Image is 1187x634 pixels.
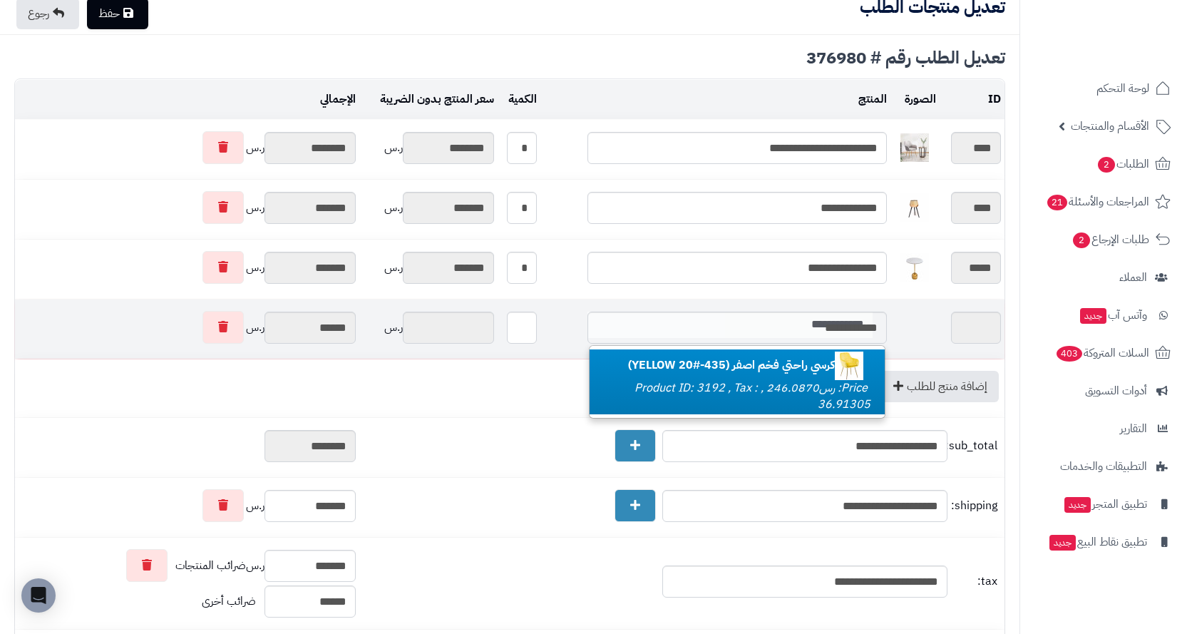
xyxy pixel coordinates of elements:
td: ID [940,80,1004,119]
small: Price: رس246.0870 , Product ID: 3192 , Tax : 36.91305 [634,379,870,413]
a: طلبات الإرجاع2 [1029,223,1178,257]
span: shipping: [951,498,997,514]
span: تطبيق المتجر [1063,494,1147,514]
a: إضافة منتج للطلب [878,371,999,402]
span: طلبات الإرجاع [1072,230,1149,250]
img: 1661163707-KF195385_1-2-3%20%D9%88%D8%B3%D8%B7-40x40.png [900,193,929,222]
a: التقارير [1029,411,1178,446]
a: أدوات التسويق [1029,374,1178,408]
div: ر.س [19,191,356,224]
span: جديد [1049,535,1076,551]
a: لوحة التحكم [1029,71,1178,106]
span: 2 [1098,157,1115,173]
div: ر.س [363,312,494,344]
img: 1704645637-220603011668-40x40.jpg [900,253,929,282]
div: ر.س [363,192,494,224]
span: ضرائب المنتجات [175,558,246,574]
span: 2 [1073,232,1090,248]
a: تطبيق المتجرجديد [1029,487,1178,521]
img: a9e2ac4508bebb8022b9d1ba76f28ab11652448176-zzaz-2-40x40.jpg [900,133,929,162]
a: المراجعات والأسئلة21 [1029,185,1178,219]
a: تطبيق نقاط البيعجديد [1029,525,1178,559]
td: سعر المنتج بدون الضريبة [359,80,498,119]
span: جديد [1080,308,1106,324]
span: تطبيق نقاط البيع [1048,532,1147,552]
div: Open Intercom Messenger [21,578,56,613]
div: ر.س [363,252,494,284]
a: الطلبات2 [1029,147,1178,181]
a: وآتس آبجديد [1029,298,1178,332]
td: الإجمالي [15,80,359,119]
span: الأقسام والمنتجات [1071,116,1149,136]
span: العملاء [1119,267,1147,287]
span: التقارير [1120,419,1147,439]
span: tax: [951,573,997,590]
span: ضرائب أخرى [202,593,256,610]
a: العملاء [1029,260,1178,295]
span: 21 [1047,195,1067,210]
td: المنتج [540,80,890,119]
b: كرسي راحتي فخم اصفر (YELLOW 20#-435) [628,357,870,374]
div: ر.س [19,251,356,284]
span: لوحة التحكم [1096,78,1149,98]
div: ر.س [19,311,356,344]
span: sub_total: [951,438,997,454]
div: تعديل الطلب رقم # 376980 [14,49,1005,66]
td: الكمية [498,80,540,119]
span: السلات المتروكة [1055,343,1149,363]
span: التطبيقات والخدمات [1060,456,1147,476]
div: ر.س [19,131,356,164]
a: السلات المتروكة403 [1029,336,1178,370]
div: ر.س [19,489,356,522]
span: 403 [1057,346,1082,362]
td: الصورة [890,80,940,119]
a: التطبيقات والخدمات [1029,449,1178,484]
span: أدوات التسويق [1085,381,1147,401]
span: الطلبات [1096,154,1149,174]
span: المراجعات والأسئلة [1046,192,1149,212]
div: ر.س [19,549,356,582]
span: جديد [1064,497,1091,513]
span: وآتس آب [1079,305,1147,325]
div: ر.س [363,132,494,164]
img: daca7af77c988136efd65cc2b7e54da1349d70256a60214473dcfaa47e7944df1609087825_Ins%20(12)-40x40.jpg [835,352,863,380]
